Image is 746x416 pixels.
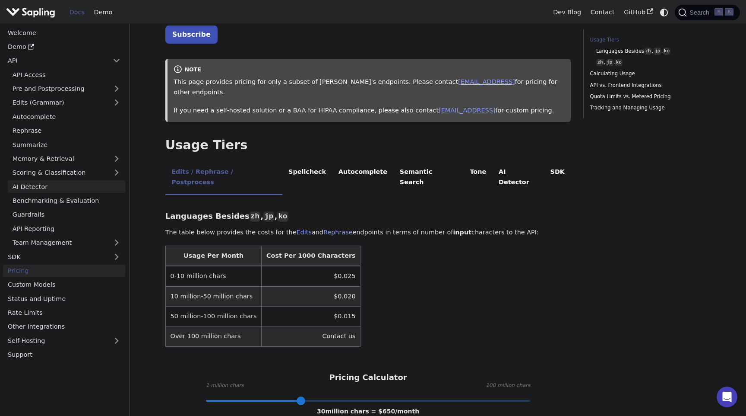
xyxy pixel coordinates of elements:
[8,166,125,179] a: Scoring & Classification
[297,229,312,236] a: Edits
[323,229,353,236] a: Rephrase
[544,161,571,195] li: SDK
[329,373,407,383] h3: Pricing Calculator
[6,6,58,19] a: Sapling.ai
[165,227,571,238] p: The table below provides the costs for the and endpoints in terms of number of characters to the ...
[590,36,707,44] a: Usage Tiers
[108,54,125,67] button: Collapse sidebar category 'API'
[8,153,125,165] a: Memory & Retrieval
[165,138,571,153] h2: Usage Tiers
[458,78,515,85] a: [EMAIL_ADDRESS]
[263,211,274,222] code: jp
[590,104,707,112] a: Tracking and Managing Usage
[596,58,704,67] a: zh,jp,ko
[8,180,125,193] a: AI Detector
[3,41,125,53] a: Demo
[3,349,125,361] a: Support
[3,26,125,39] a: Welcome
[8,68,125,81] a: API Access
[3,250,108,263] a: SDK
[262,286,360,306] td: $0.020
[174,77,565,98] p: This page provides pricing for only a subset of [PERSON_NAME]'s endpoints. Please contact for pri...
[644,48,652,55] code: zh
[3,292,125,305] a: Status and Uptime
[8,138,125,151] a: Summarize
[8,125,125,137] a: Rephrase
[8,222,125,235] a: API Reporting
[165,246,261,266] th: Usage Per Month
[8,110,125,123] a: Autocomplete
[590,81,707,90] a: API vs. Frontend Integrations
[262,326,360,346] td: Contact us
[590,70,707,78] a: Calculating Usage
[675,5,740,20] button: Search (Command+K)
[619,6,657,19] a: GitHub
[548,6,585,19] a: Dev Blog
[606,59,613,66] code: jp
[165,266,261,286] td: 0-10 million chars
[282,161,332,195] li: Spellcheck
[725,8,733,16] kbd: K
[714,8,723,16] kbd: ⌘
[6,6,55,19] img: Sapling.ai
[317,408,419,415] span: 30 million chars = $ 650 /month
[89,6,117,19] a: Demo
[663,48,670,55] code: ko
[3,54,108,67] a: API
[3,265,125,277] a: Pricing
[717,387,737,407] iframe: Intercom live chat
[8,237,125,249] a: Team Management
[277,211,288,222] code: ko
[108,250,125,263] button: Expand sidebar category 'SDK'
[165,326,261,346] td: Over 100 million chars
[206,381,244,390] span: 1 million chars
[439,107,495,114] a: [EMAIL_ADDRESS]
[8,195,125,207] a: Benchmarking & Evaluation
[8,96,125,109] a: Edits (Grammar)
[453,229,471,236] strong: input
[493,161,544,195] li: AI Detector
[262,266,360,286] td: $0.025
[165,307,261,326] td: 50 million-100 million chars
[393,161,464,195] li: Semantic Search
[3,320,125,333] a: Other Integrations
[687,9,714,16] span: Search
[658,6,670,19] button: Switch between dark and light mode (currently system mode)
[3,278,125,291] a: Custom Models
[615,59,623,66] code: ko
[174,65,565,75] div: note
[8,83,125,95] a: Pre and Postprocessing
[165,26,218,43] a: Subscribe
[464,161,493,195] li: Tone
[174,106,565,116] p: If you need a self-hosted solution or a BAA for HIPAA compliance, please also contact for custom ...
[165,161,282,195] li: Edits / Rephrase / Postprocess
[250,211,260,222] code: zh
[586,6,620,19] a: Contact
[590,93,707,101] a: Quota Limits vs. Metered Pricing
[654,48,661,55] code: jp
[262,307,360,326] td: $0.015
[262,246,360,266] th: Cost Per 1000 Characters
[596,47,704,55] a: Languages Besideszh,jp,ko
[165,211,571,221] h3: Languages Besides , ,
[165,286,261,306] td: 10 million-50 million chars
[596,59,604,66] code: zh
[65,6,89,19] a: Docs
[332,161,393,195] li: Autocomplete
[486,381,530,390] span: 100 million chars
[3,307,125,319] a: Rate Limits
[8,208,125,221] a: Guardrails
[3,334,125,347] a: Self-Hosting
